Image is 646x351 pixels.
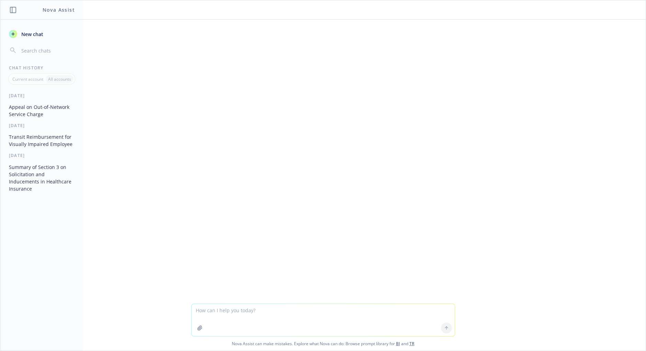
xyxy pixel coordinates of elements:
span: New chat [20,31,43,38]
p: Current account [12,76,43,82]
button: Transit Reimbursement for Visually Impaired Employee [6,131,77,150]
button: Appeal on Out-of-Network Service Charge [6,101,77,120]
span: Nova Assist can make mistakes. Explore what Nova can do: Browse prompt library for and [3,337,643,351]
p: All accounts [48,76,71,82]
div: Chat History [1,65,83,71]
div: [DATE] [1,93,83,99]
h1: Nova Assist [43,6,75,13]
div: [DATE] [1,123,83,128]
a: TR [409,341,415,347]
input: Search chats [20,46,75,55]
button: Summary of Section 3 on Solicitation and Inducements in Healthcare Insurance [6,161,77,194]
button: New chat [6,28,77,40]
div: [DATE] [1,152,83,158]
a: BI [396,341,400,347]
